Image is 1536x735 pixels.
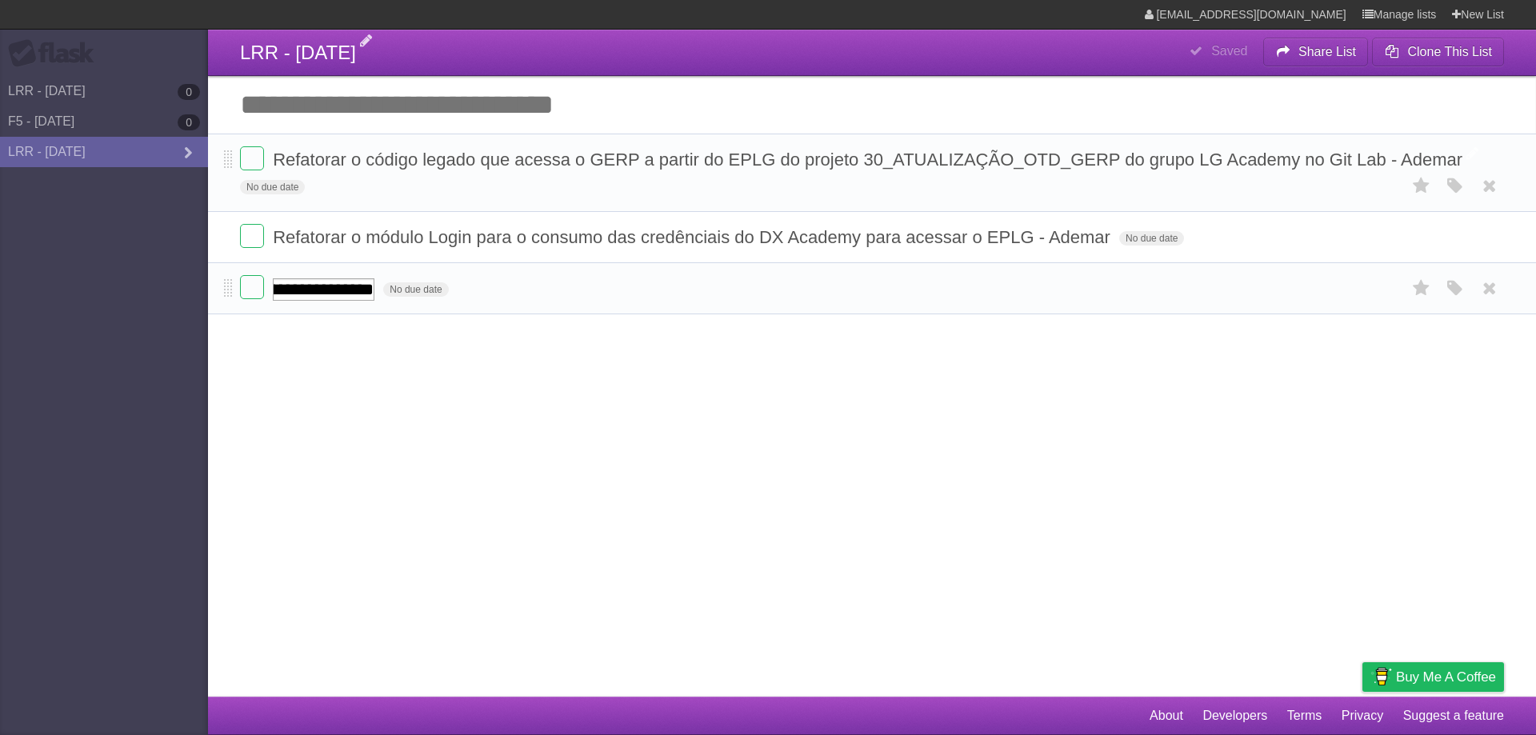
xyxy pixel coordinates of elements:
[1119,231,1184,246] span: No due date
[1263,38,1369,66] button: Share List
[240,180,305,194] span: No due date
[1211,44,1247,58] b: Saved
[1372,38,1504,66] button: Clone This List
[1403,701,1504,731] a: Suggest a feature
[178,84,200,100] b: 0
[1407,45,1492,58] b: Clone This List
[1396,663,1496,691] span: Buy me a coffee
[273,227,1114,247] span: Refatorar o módulo Login para o consumo das credênciais do DX Academy para acessar o EPLG - Ademar
[240,224,264,248] label: Done
[240,275,264,299] label: Done
[240,146,264,170] label: Done
[1342,701,1383,731] a: Privacy
[1287,701,1322,731] a: Terms
[1370,663,1392,690] img: Buy me a coffee
[273,150,1466,170] span: Refatorar o código legado que acessa o GERP a partir do EPLG do projeto 30_ATUALIZAÇÃO_OTD_GERP d...
[1150,701,1183,731] a: About
[1298,45,1356,58] b: Share List
[1406,173,1437,199] label: Star task
[178,114,200,130] b: 0
[240,42,356,63] span: LRR - [DATE]
[1202,701,1267,731] a: Developers
[1406,275,1437,302] label: Star task
[1362,662,1504,692] a: Buy me a coffee
[383,282,448,297] span: No due date
[8,39,104,68] div: Flask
